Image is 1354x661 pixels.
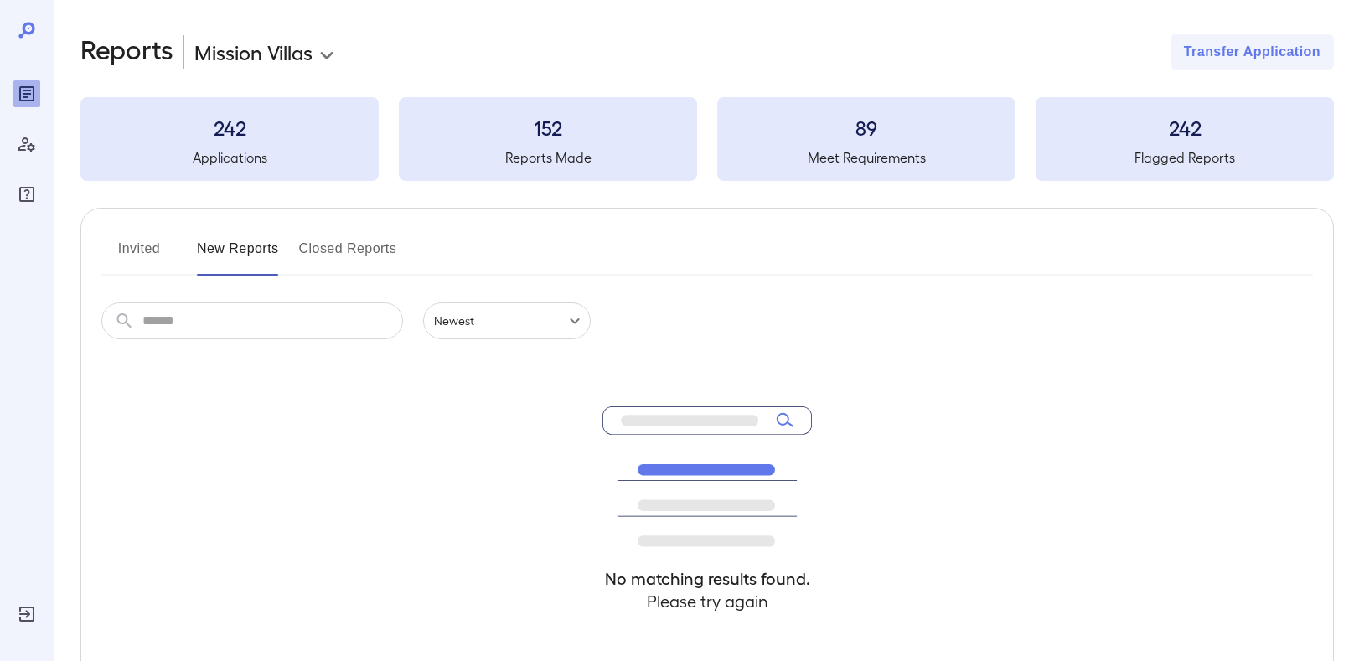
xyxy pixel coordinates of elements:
[1036,114,1334,141] h3: 242
[717,147,1015,168] h5: Meet Requirements
[101,235,177,276] button: Invited
[13,181,40,208] div: FAQ
[80,97,1334,181] summary: 242Applications152Reports Made89Meet Requirements242Flagged Reports
[13,601,40,627] div: Log Out
[80,114,379,141] h3: 242
[399,147,697,168] h5: Reports Made
[1036,147,1334,168] h5: Flagged Reports
[299,235,397,276] button: Closed Reports
[399,114,697,141] h3: 152
[423,302,591,339] div: Newest
[602,590,812,612] h4: Please try again
[717,114,1015,141] h3: 89
[13,131,40,158] div: Manage Users
[194,39,313,65] p: Mission Villas
[13,80,40,107] div: Reports
[1171,34,1334,70] button: Transfer Application
[602,567,812,590] h4: No matching results found.
[197,235,279,276] button: New Reports
[80,147,379,168] h5: Applications
[80,34,173,70] h2: Reports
